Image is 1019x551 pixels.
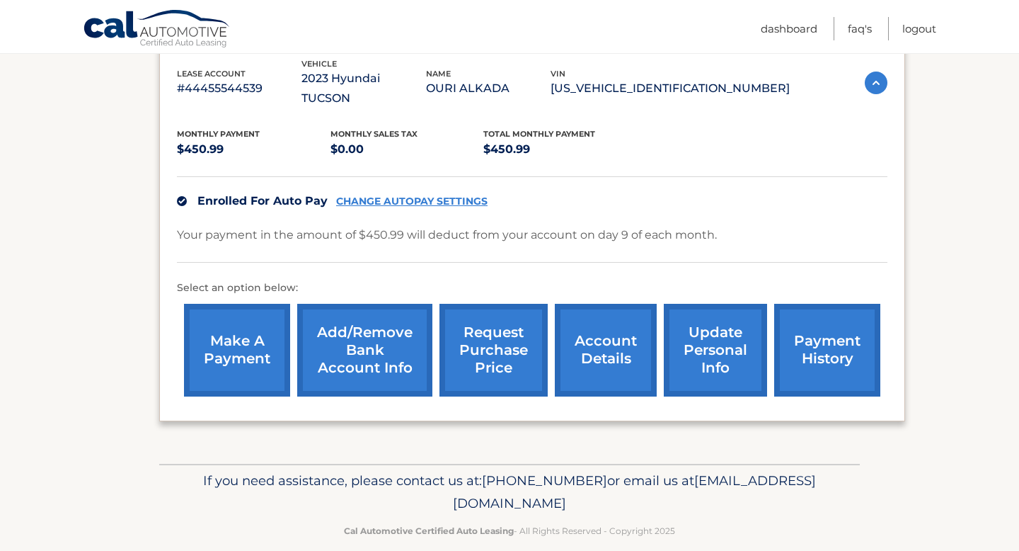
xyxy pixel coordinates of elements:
[761,17,817,40] a: Dashboard
[774,304,880,397] a: payment history
[555,304,657,397] a: account details
[426,79,551,98] p: OURI ALKADA
[330,129,418,139] span: Monthly sales Tax
[344,526,514,536] strong: Cal Automotive Certified Auto Leasing
[168,470,851,515] p: If you need assistance, please contact us at: or email us at
[336,195,488,208] a: CHANGE AUTOPAY SETTINGS
[301,59,337,69] span: vehicle
[439,304,548,397] a: request purchase price
[168,523,851,538] p: - All Rights Reserved - Copyright 2025
[330,140,484,159] p: $0.00
[177,69,246,79] span: lease account
[483,140,637,159] p: $450.99
[482,472,607,489] span: [PHONE_NUMBER]
[301,69,426,108] p: 2023 Hyundai TUCSON
[426,69,451,79] span: name
[483,129,595,139] span: Total Monthly Payment
[297,304,432,397] a: Add/Remove bank account info
[177,79,301,98] p: #44455544539
[551,69,565,79] span: vin
[177,196,187,206] img: check.svg
[551,79,790,98] p: [US_VEHICLE_IDENTIFICATION_NUMBER]
[664,304,767,397] a: update personal info
[184,304,290,397] a: make a payment
[83,9,231,50] a: Cal Automotive
[177,280,887,297] p: Select an option below:
[177,225,717,245] p: Your payment in the amount of $450.99 will deduct from your account on day 9 of each month.
[865,72,887,94] img: accordion-active.svg
[848,17,872,40] a: FAQ's
[902,17,936,40] a: Logout
[177,129,260,139] span: Monthly Payment
[177,140,330,159] p: $450.99
[197,194,328,208] span: Enrolled For Auto Pay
